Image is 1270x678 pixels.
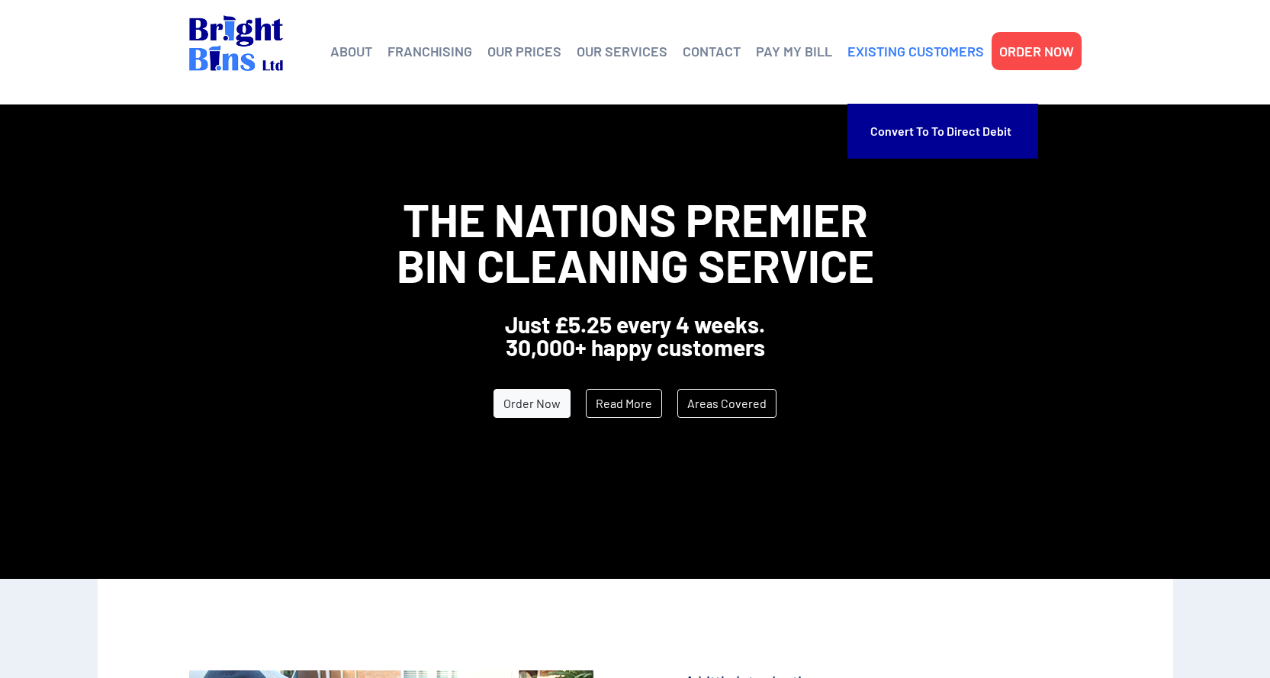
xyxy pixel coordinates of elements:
a: Convert to To Direct Debit [870,111,1015,151]
a: ORDER NOW [999,40,1074,63]
a: Order Now [494,389,571,418]
a: CONTACT [683,40,741,63]
a: OUR PRICES [487,40,561,63]
a: ABOUT [330,40,372,63]
a: Read More [586,389,662,418]
span: The Nations Premier Bin Cleaning Service [397,191,874,292]
a: OUR SERVICES [577,40,667,63]
a: FRANCHISING [387,40,472,63]
a: Areas Covered [677,389,776,418]
a: EXISTING CUSTOMERS [847,40,984,63]
a: PAY MY BILL [756,40,832,63]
